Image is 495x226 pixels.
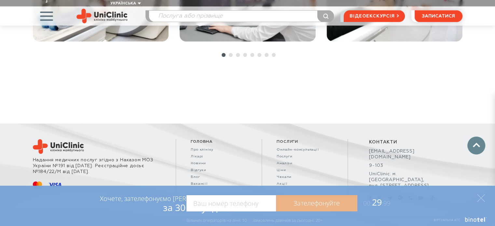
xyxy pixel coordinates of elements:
[109,1,141,6] button: Українська
[191,182,247,186] a: Вакансії
[149,11,334,22] input: Послуга або прізвище
[382,199,391,207] span: :99
[191,175,247,179] a: Блог
[369,148,441,160] a: [EMAIL_ADDRESS][DOMAIN_NAME]
[422,14,455,19] span: записатися
[350,11,394,22] span: відеоекскурсія
[369,171,441,189] div: UniClinic. м. [GEOGRAPHIC_DATA], вул. [STREET_ADDRESS]
[344,10,405,22] a: відеоекскурсія
[277,148,333,152] a: Онлайн-консультації
[191,148,247,152] a: Про клініку
[277,182,333,186] a: Акції
[186,195,276,211] input: Ваш номер телефону
[186,218,323,223] div: Вільних операторів на лінії: 10 Замовлень дзвінків за сьогодні: 20+
[369,139,441,145] div: контакти
[110,2,136,6] span: Українська
[277,168,333,172] a: Ціни
[277,161,333,166] a: Аналізи
[415,10,462,22] button: записатися
[191,168,247,172] a: Відгуки
[276,195,357,211] a: Зателефонуйте
[277,175,333,179] a: Чекапи
[277,154,333,159] a: Послуги
[277,139,333,144] span: Послуги
[191,154,247,159] a: Лікарі
[434,218,461,222] span: Віртуальна АТС
[427,217,487,226] a: Віртуальна АТС
[191,161,247,166] a: Новини
[33,157,173,175] div: Надання медичних послуг згідно з Наказом МОЗ України №191 від [DATE]: Реєстраційне досьє №184/22/...
[100,194,221,213] div: Хочете, зателефонуємо [PERSON_NAME]
[191,139,247,144] span: Головна
[163,201,221,214] span: за 30 секунд?
[76,9,128,23] img: Uniclinic
[363,199,372,207] span: 00:
[369,163,441,168] a: 9-103
[33,139,84,154] img: Uniclinic
[357,196,391,208] span: 29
